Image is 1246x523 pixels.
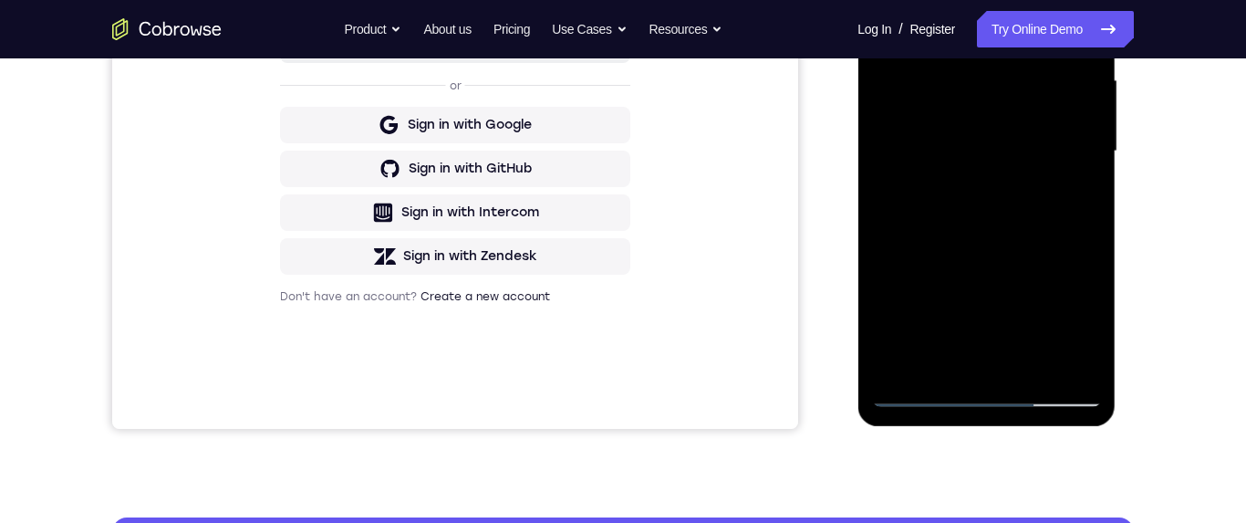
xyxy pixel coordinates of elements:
a: Create a new account [308,473,438,486]
div: Sign in with GitHub [296,342,420,361]
p: or [334,261,353,276]
a: About us [423,11,471,47]
button: Sign in [168,209,518,246]
a: Register [910,11,955,47]
div: Sign in with Google [296,298,420,317]
button: Sign in with Intercom [168,377,518,413]
a: Log In [857,11,891,47]
button: Sign in with Zendesk [168,421,518,457]
a: Go to the home page [112,18,222,40]
button: Resources [649,11,723,47]
button: Product [345,11,402,47]
input: Enter your email [179,174,507,193]
p: Don't have an account? [168,472,518,486]
span: / [898,18,902,40]
a: Pricing [493,11,530,47]
a: Try Online Demo [977,11,1134,47]
h1: Sign in to your account [168,125,518,151]
div: Sign in with Zendesk [291,430,425,448]
button: Sign in with GitHub [168,333,518,370]
div: Sign in with Intercom [289,386,427,404]
button: Use Cases [552,11,627,47]
button: Sign in with Google [168,289,518,326]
